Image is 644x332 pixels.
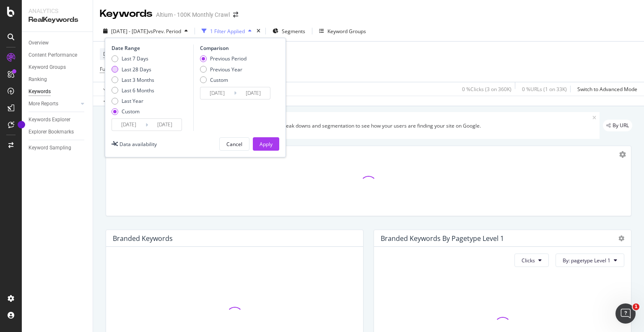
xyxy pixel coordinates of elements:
button: Switch to Advanced Mode [574,82,637,96]
div: Understand your website's audience. Use brand/non-brand break downs and segmentation to see how y... [142,122,592,129]
div: Previous Year [210,66,242,73]
span: vs Prev. Period [148,28,181,35]
div: Last 7 Days [112,55,154,62]
div: 0 % Clicks ( 3 on 360K ) [462,86,512,93]
button: [DATE] - [DATE]vsPrev. Period [100,24,191,38]
div: More Reports [29,99,58,108]
button: Keyword Groups [316,24,369,38]
a: Explorer Bookmarks [29,128,87,136]
a: Keywords Explorer [29,115,87,124]
div: times [255,27,262,35]
input: End Date [236,87,270,99]
div: RealKeywords [29,15,86,25]
a: Keyword Groups [29,63,87,72]
div: Comparison [200,44,273,52]
a: Content Performance [29,51,87,60]
div: Keyword Groups [327,28,366,35]
div: Custom [210,76,228,84]
div: Keywords [29,87,51,96]
button: Apply [100,82,124,96]
div: legacy label [603,120,632,131]
div: Last 28 Days [122,66,151,73]
div: Previous Year [200,66,247,73]
div: Custom [122,108,140,115]
span: Full URL [100,65,118,73]
div: Last Year [122,97,143,105]
span: By URL [613,123,629,128]
span: By: pagetype Level 1 [563,257,610,264]
button: Apply [253,137,279,151]
div: Analytics [29,7,86,15]
div: Keyword Groups [29,63,66,72]
div: Data availability [119,141,157,148]
a: Keywords [29,87,87,96]
div: 0 % URLs ( 1 on 33K ) [522,86,567,93]
span: Segments [282,28,305,35]
button: 1 Filter Applied [198,24,255,38]
a: Keyword Sampling [29,144,87,152]
div: Explorer Bookmarks [29,128,74,136]
div: Switch to Advanced Mode [577,86,637,93]
div: Last 3 Months [122,76,154,84]
div: Altium - 100K Monthly Crawl [156,10,230,19]
button: Segments [269,24,309,38]
div: arrow-right-arrow-left [233,12,238,18]
div: Last 28 Days [112,66,154,73]
div: Last 6 Months [122,87,154,94]
div: Cancel [226,141,242,148]
div: Tooltip anchor [18,121,25,128]
span: Clicks [522,257,535,264]
div: Custom [112,108,154,115]
div: Branded Keywords [113,234,173,243]
div: Apply [260,141,273,148]
div: Keywords [100,7,153,21]
span: [DATE] - [DATE] [111,28,148,35]
input: Start Date [200,87,234,99]
div: Branded Keywords By pagetype Level 1 [381,234,504,243]
button: Cancel [219,137,249,151]
span: 1 [633,303,639,310]
button: By: pagetype Level 1 [556,254,624,267]
span: Device [103,50,119,58]
a: More Reports [29,99,78,108]
div: Custom [200,76,247,84]
div: Keywords Explorer [29,115,70,124]
div: Last 7 Days [122,55,148,62]
div: 1 Filter Applied [210,28,245,35]
button: Clicks [514,254,549,267]
input: End Date [148,119,182,131]
div: Last 3 Months [112,76,154,84]
div: Last 6 Months [112,87,154,94]
div: Date Range [112,44,191,52]
a: Overview [29,39,87,47]
a: Ranking [29,75,87,84]
div: Keyword Sampling [29,144,71,152]
div: Ranking [29,75,47,84]
div: Last Year [112,97,154,105]
div: Previous Period [200,55,247,62]
iframe: Intercom live chat [615,303,636,324]
div: Overview [29,39,49,47]
input: Start Date [112,119,145,131]
div: Content Performance [29,51,77,60]
div: Previous Period [210,55,247,62]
